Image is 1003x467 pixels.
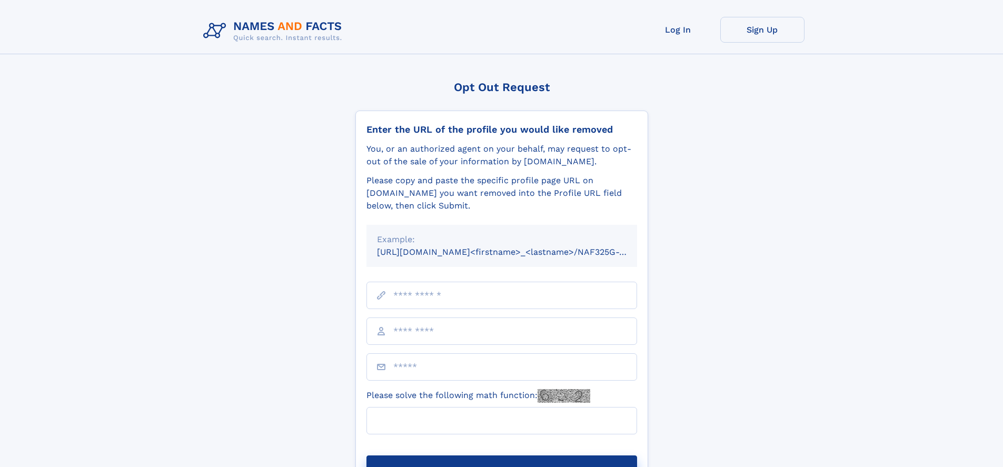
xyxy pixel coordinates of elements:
[377,247,657,257] small: [URL][DOMAIN_NAME]<firstname>_<lastname>/NAF325G-xxxxxxxx
[366,124,637,135] div: Enter the URL of the profile you would like removed
[366,174,637,212] div: Please copy and paste the specific profile page URL on [DOMAIN_NAME] you want removed into the Pr...
[366,143,637,168] div: You, or an authorized agent on your behalf, may request to opt-out of the sale of your informatio...
[355,81,648,94] div: Opt Out Request
[720,17,805,43] a: Sign Up
[377,233,627,246] div: Example:
[366,389,590,403] label: Please solve the following math function:
[199,17,351,45] img: Logo Names and Facts
[636,17,720,43] a: Log In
